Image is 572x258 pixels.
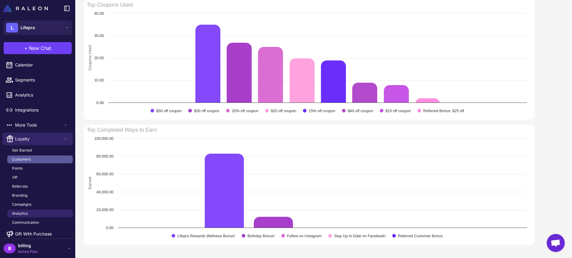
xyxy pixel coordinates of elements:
text: 0.00 [106,226,113,230]
text: Birthday Bonus! [247,234,275,238]
span: VIP [12,175,18,180]
span: + [24,45,28,52]
div: B [4,244,16,253]
span: Points [12,166,23,171]
a: Referrals [7,183,73,190]
span: Segments [15,77,68,83]
a: Segments [2,74,73,86]
text: 20% off coupon [232,109,259,113]
text: $20 off coupon [271,109,296,113]
span: Campaigns [12,202,31,207]
text: Top Completed Ways to Earn [87,127,157,133]
span: Lifepro [20,24,35,31]
text: $50 off coupon [156,109,182,113]
a: Gift With Purchase [2,228,73,240]
text: Coupons Used [88,45,92,71]
text: 80,000.00 [96,154,113,158]
svg: Top Completed Ways to Earn [84,124,530,245]
span: Active Plan [18,249,37,254]
a: Analytics [2,89,73,101]
text: Earned [88,177,92,189]
a: Integrations [2,104,73,116]
text: Referred Bonus: $25 off [423,109,464,113]
span: Communication [12,220,39,225]
span: Loyalty [15,136,63,142]
a: Points [7,164,73,172]
text: $10 off coupon [385,109,411,113]
span: Analytics [12,211,28,216]
button: LLifepro [4,20,72,35]
span: billing [18,242,37,249]
text: 0.00 [96,100,104,105]
a: Campaigns [7,201,73,208]
span: Gift With Purchase [15,231,52,237]
span: Integrations [15,107,68,113]
text: $30 off coupon [194,109,219,113]
span: Get Started [12,148,32,153]
text: 20.00 [94,56,104,60]
button: +New Chat [4,42,72,54]
a: VIP [7,174,73,181]
text: Referred Customer Bonus [398,234,443,238]
span: Customers [12,157,31,162]
a: Open chat [547,234,565,252]
span: Analytics [15,92,68,98]
text: $40 off coupon [348,109,373,113]
text: 15% off coupon [309,109,335,113]
img: Raleon Logo [4,5,48,12]
a: Calendar [2,59,73,71]
text: Lifepro Rewards Wellness Bonus! [177,234,235,238]
text: 10.00 [94,78,104,82]
a: Communication [7,219,73,226]
span: Branding [12,193,27,198]
a: Analytics [7,210,73,217]
a: Get Started [7,146,73,154]
text: 20,000.00 [96,207,113,212]
text: 40,000.00 [96,190,113,194]
text: Top Coupons Used [87,2,133,8]
a: Branding [7,192,73,199]
text: 100,000.00 [94,136,113,141]
text: 60,000.00 [96,172,113,176]
div: L [6,23,18,32]
span: New Chat [29,45,51,52]
span: Referrals [12,184,28,189]
text: 40.00 [94,11,104,16]
span: Calendar [15,62,68,68]
a: Customers [7,155,73,163]
span: More Tools [15,122,63,128]
text: Follow on Instagram [287,234,322,238]
text: Stay Up to Date on Facebook! [334,234,386,238]
text: 30.00 [94,33,104,38]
